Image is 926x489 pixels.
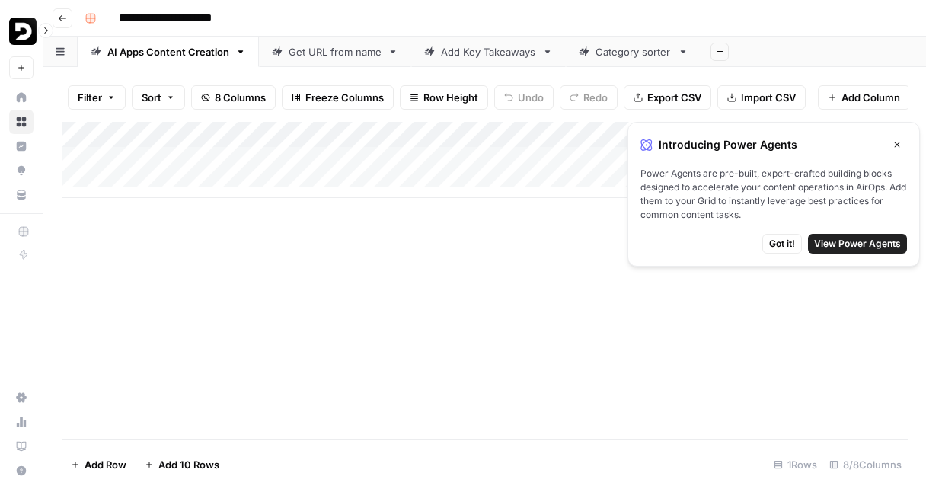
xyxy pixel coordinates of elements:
button: Undo [494,85,554,110]
button: Help + Support [9,459,34,483]
div: Get URL from name [289,44,382,59]
a: Opportunities [9,158,34,183]
button: View Power Agents [808,234,907,254]
div: Category sorter [596,44,672,59]
span: Freeze Columns [305,90,384,105]
span: View Power Agents [814,237,901,251]
button: 8 Columns [191,85,276,110]
span: Redo [583,90,608,105]
button: Add Row [62,452,136,477]
span: Filter [78,90,102,105]
div: AI Apps Content Creation [107,44,229,59]
img: Deepgram Logo [9,18,37,45]
a: AI Apps Content Creation [78,37,259,67]
span: Sort [142,90,161,105]
a: Browse [9,110,34,134]
button: Import CSV [717,85,806,110]
div: 1 Rows [768,452,823,477]
button: Redo [560,85,618,110]
div: Add Key Takeaways [441,44,536,59]
a: Add Key Takeaways [411,37,566,67]
div: Introducing Power Agents [640,135,907,155]
a: Get URL from name [259,37,411,67]
a: Home [9,85,34,110]
button: Export CSV [624,85,711,110]
a: Settings [9,385,34,410]
button: Row Height [400,85,488,110]
span: Export CSV [647,90,701,105]
span: Undo [518,90,544,105]
a: Usage [9,410,34,434]
span: Import CSV [741,90,796,105]
span: 8 Columns [215,90,266,105]
button: Add Column [818,85,910,110]
button: Got it! [762,234,802,254]
span: Add 10 Rows [158,457,219,472]
a: Category sorter [566,37,701,67]
div: 8/8 Columns [823,452,908,477]
button: Freeze Columns [282,85,394,110]
a: Learning Hub [9,434,34,459]
button: Filter [68,85,126,110]
button: Sort [132,85,185,110]
a: Your Data [9,183,34,207]
span: Add Row [85,457,126,472]
span: Add Column [841,90,900,105]
span: Row Height [423,90,478,105]
button: Add 10 Rows [136,452,228,477]
span: Power Agents are pre-built, expert-crafted building blocks designed to accelerate your content op... [640,167,907,222]
button: Workspace: Deepgram [9,12,34,50]
a: Insights [9,134,34,158]
span: Got it! [769,237,795,251]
